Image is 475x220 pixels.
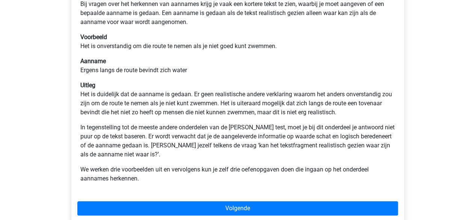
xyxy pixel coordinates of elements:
[80,33,107,41] b: Voorbeeld
[80,33,395,51] p: Het is onverstandig om die route te nemen als je niet goed kunt zwemmen.
[80,81,395,117] p: Het is duidelijk dat de aanname is gedaan. Er geen realistische andere verklaring waarom het ande...
[80,58,106,65] b: Aanname
[80,123,395,159] p: In tegenstelling tot de meeste andere onderdelen van de [PERSON_NAME] test, moet je bij dit onder...
[80,165,395,183] p: We werken drie voorbeelden uit en vervolgens kun je zelf drie oefenopgaven doen die ingaan op het...
[80,82,95,89] b: Uitleg
[77,201,398,215] a: Volgende
[80,57,395,75] p: Ergens langs de route bevindt zich water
